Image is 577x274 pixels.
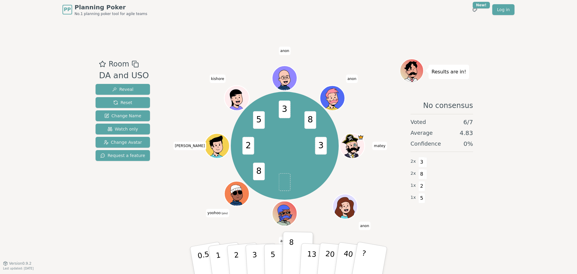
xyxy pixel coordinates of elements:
button: Reveal [96,84,150,95]
span: Reveal [112,86,133,92]
span: 1 x [411,194,416,201]
span: Version 0.9.2 [9,261,32,266]
p: Results are in! [432,68,466,76]
span: 2 x [411,170,416,177]
span: Planning Poker [75,3,147,11]
span: Click to change your name [279,47,291,55]
button: New! [469,4,480,15]
span: Watch only [108,126,138,132]
span: 0 % [463,140,473,148]
span: PP [64,6,71,13]
span: Confidence [411,140,441,148]
button: Change Avatar [96,137,150,148]
span: Click to change your name [209,75,226,83]
div: New! [473,2,490,8]
span: 2 [243,137,254,155]
span: Click to change your name [359,222,371,230]
div: DA and USO [99,69,149,82]
span: Click to change your name [279,237,291,245]
span: Room [108,59,129,69]
span: 3 [418,157,425,167]
span: 8 [418,169,425,179]
button: Change Name [96,110,150,121]
span: Request a feature [100,152,145,159]
span: No.1 planning poker tool for agile teams [75,11,147,16]
button: Reset [96,97,150,108]
span: 8 [304,111,316,129]
span: Change Name [104,113,141,119]
span: No consensus [423,101,473,110]
span: Last updated: [DATE] [3,267,34,270]
span: 4.83 [459,129,473,137]
button: Request a feature [96,150,150,161]
button: Watch only [96,124,150,134]
a: PPPlanning PokerNo.1 planning poker tool for agile teams [63,3,147,16]
a: Log in [492,4,514,15]
span: (you) [221,212,228,215]
span: Click to change your name [173,142,206,150]
span: 3 [315,137,327,155]
span: 3 [279,101,291,119]
span: 6 / 7 [463,118,473,126]
button: Version0.9.2 [3,261,32,266]
span: 2 [418,181,425,191]
span: Click to change your name [206,209,229,217]
span: matey is the host [358,134,364,140]
button: Add as favourite [99,59,106,69]
span: 5 [418,193,425,203]
p: 8 [288,238,294,270]
span: 2 x [411,158,416,165]
button: Click to change your avatar [225,182,249,205]
span: 5 [253,111,265,129]
span: Change Avatar [104,139,142,145]
span: Click to change your name [372,142,387,150]
span: Voted [411,118,426,126]
span: 8 [253,163,265,180]
span: Reset [113,100,132,106]
span: 1 x [411,182,416,189]
span: Average [411,129,433,137]
span: Click to change your name [346,75,358,83]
